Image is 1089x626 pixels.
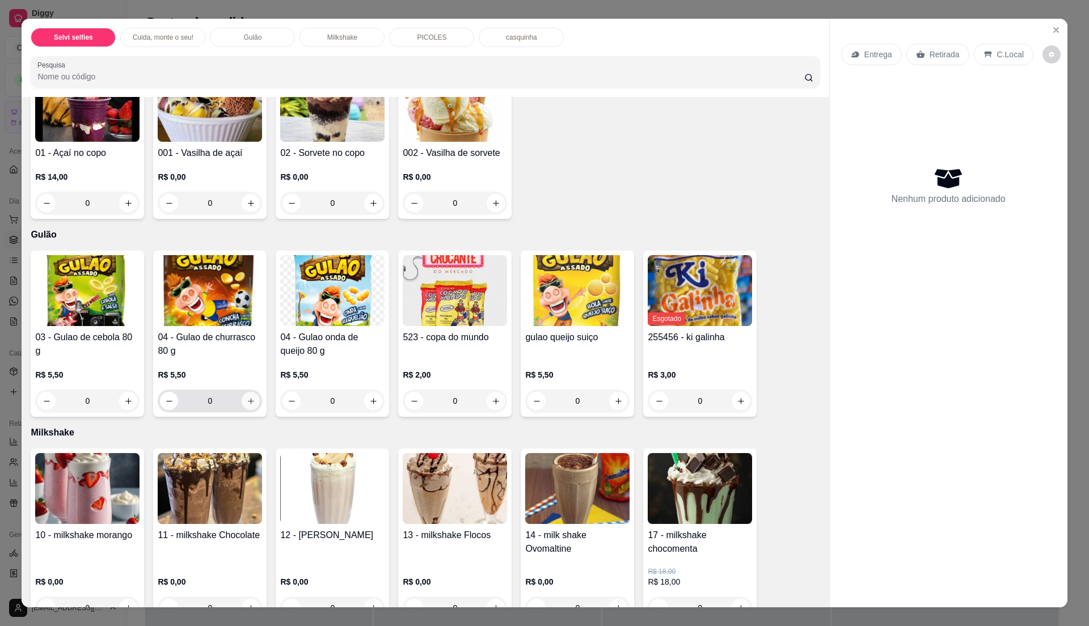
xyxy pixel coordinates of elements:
[280,528,385,542] h4: 12 - [PERSON_NAME]
[487,392,505,410] button: increase-product-quantity
[35,369,140,380] p: R$ 5,50
[35,255,140,326] img: product-image
[243,33,261,42] p: Gulão
[35,576,140,587] p: R$ 0,00
[403,369,507,380] p: R$ 2,00
[280,71,385,142] img: product-image
[158,453,262,524] img: product-image
[158,255,262,326] img: product-image
[280,255,385,326] img: product-image
[37,71,804,82] input: Pesquisa
[403,146,507,160] h4: 002 - Vasilha de sorvete
[648,576,752,587] p: R$ 18,00
[37,392,56,410] button: decrease-product-quantity
[864,49,892,60] p: Entrega
[160,392,178,410] button: decrease-product-quantity
[158,171,262,183] p: R$ 0,00
[403,71,507,142] img: product-image
[648,567,752,576] p: R$ 18,00
[525,576,630,587] p: R$ 0,00
[280,453,385,524] img: product-image
[35,331,140,358] h4: 03 - Gulao de cebola 80 g
[525,453,630,524] img: product-image
[403,331,507,344] h4: 523 - copa do mundo
[54,33,93,42] p: Selvi selfies
[158,71,262,142] img: product-image
[242,392,260,410] button: increase-product-quantity
[405,392,423,410] button: decrease-product-quantity
[525,528,630,556] h4: 14 - milk shake Ovomaltine
[648,453,752,524] img: product-image
[35,528,140,542] h4: 10 - milkshake morango
[158,369,262,380] p: R$ 5,50
[35,71,140,142] img: product-image
[648,369,752,380] p: R$ 3,00
[158,576,262,587] p: R$ 0,00
[133,33,193,42] p: Cuida, monte o seu!
[525,369,630,380] p: R$ 5,50
[280,146,385,160] h4: 02 - Sorvete no copo
[403,171,507,183] p: R$ 0,00
[35,171,140,183] p: R$ 14,00
[280,369,385,380] p: R$ 5,50
[403,255,507,326] img: product-image
[280,171,385,183] p: R$ 0,00
[732,392,750,410] button: increase-product-quantity
[648,331,752,344] h4: 255456 - ki galinha
[650,392,668,410] button: decrease-product-quantity
[37,60,69,70] label: Pesquisa
[997,49,1024,60] p: C.Local
[31,426,820,439] p: Milkshake
[892,192,1006,206] p: Nenhum produto adicionado
[280,331,385,358] h4: 04 - Gulao onda de queijo 80 g
[648,528,752,556] h4: 17 - milkshake chocomenta
[525,331,630,344] h4: gulao queijo suiço
[35,146,140,160] h4: 01 - Açaí no copo
[35,453,140,524] img: product-image
[1047,21,1065,39] button: Close
[158,528,262,542] h4: 11 - milkshake Chocolate
[527,392,546,410] button: decrease-product-quantity
[506,33,537,42] p: casquinha
[648,255,752,326] img: product-image
[648,312,686,325] span: Esgotado
[364,392,382,410] button: increase-product-quantity
[282,392,301,410] button: decrease-product-quantity
[280,576,385,587] p: R$ 0,00
[417,33,446,42] p: PICOLES
[158,331,262,358] h4: 04 - Gulao de churrasco 80 g
[158,146,262,160] h4: 001 - Vasilha de açaí
[31,228,820,242] p: Gulão
[327,33,357,42] p: Milkshake
[525,255,630,326] img: product-image
[119,392,137,410] button: increase-product-quantity
[403,453,507,524] img: product-image
[930,49,960,60] p: Retirada
[609,392,627,410] button: increase-product-quantity
[403,528,507,542] h4: 13 - milkshake Flocos
[1042,45,1061,64] button: decrease-product-quantity
[403,576,507,587] p: R$ 0,00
